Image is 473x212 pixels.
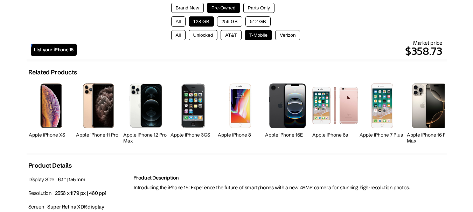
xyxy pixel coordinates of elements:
button: 128 GB [189,16,214,27]
p: Resolution [28,188,130,198]
span: Super Retina XDR display [47,204,104,210]
img: iPhone 7 Plus [371,83,393,128]
h2: Apple iPhone 16 Pro Max [407,132,452,144]
img: iPhone 12 Pro Max [130,83,162,128]
a: iPhone 16 Pro Max Apple iPhone 16 Pro Max [407,80,452,146]
a: iPhone 6s Apple iPhone 6s [312,80,358,146]
img: iPhone 3GS [181,83,205,128]
img: iPhone XS [40,83,63,128]
button: T-Mobile [245,30,272,40]
h2: Apple iPhone 16E [265,132,311,138]
h2: Related Products [28,68,77,76]
img: iPhone 16 Pro Max [412,83,447,128]
button: Verizon [275,30,300,40]
div: Market price [77,39,443,59]
h2: Apple iPhone 6s [312,132,358,138]
button: Pre-Owned [207,3,240,13]
h2: Apple iPhone 12 Pro Max [123,132,169,144]
h2: Product Details [28,162,72,169]
button: Unlocked [189,30,218,40]
a: List your iPhone 15 [31,44,77,56]
img: iPhone 8 [229,83,251,128]
a: iPhone 12 Pro Max Apple iPhone 12 Pro Max [123,80,169,146]
img: iPhone 16E [269,83,306,128]
span: List your iPhone 15 [34,47,74,53]
button: 256 GB [217,16,242,27]
a: iPhone 11 Pro Apple iPhone 11 Pro [76,80,121,146]
a: iPhone 3GS Apple iPhone 3GS [171,80,216,146]
a: iPhone 8 Apple iPhone 8 [218,80,263,146]
h2: Apple iPhone 3GS [171,132,216,138]
button: Brand New [171,3,204,13]
a: iPhone XS Apple iPhone XS [29,80,74,146]
h2: Apple iPhone XS [29,132,74,138]
button: All [171,16,186,27]
p: Introducing the iPhone 15: Experience the future of smartphones with a new 48MP camera for stunni... [133,183,445,193]
span: 6.1” | 155 mm [58,176,85,183]
button: AT&T [221,30,242,40]
p: Display Size [28,175,130,185]
h2: Apple iPhone 11 Pro [76,132,121,138]
p: Screen [28,202,130,212]
img: iPhone 11 Pro [83,83,114,128]
p: $358.73 [77,43,443,59]
a: iPhone 16E Apple iPhone 16E [265,80,311,146]
button: Parts Only [243,3,274,13]
button: All [171,30,186,40]
h2: Apple iPhone 7 Plus [360,132,405,138]
h2: Product Description [133,175,445,181]
span: 2556 x 1179 px | 460 ppi [55,190,106,196]
img: iPhone 6s [312,87,358,124]
a: iPhone 7 Plus Apple iPhone 7 Plus [360,80,405,146]
h2: Apple iPhone 8 [218,132,263,138]
button: 512 GB [245,16,271,27]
